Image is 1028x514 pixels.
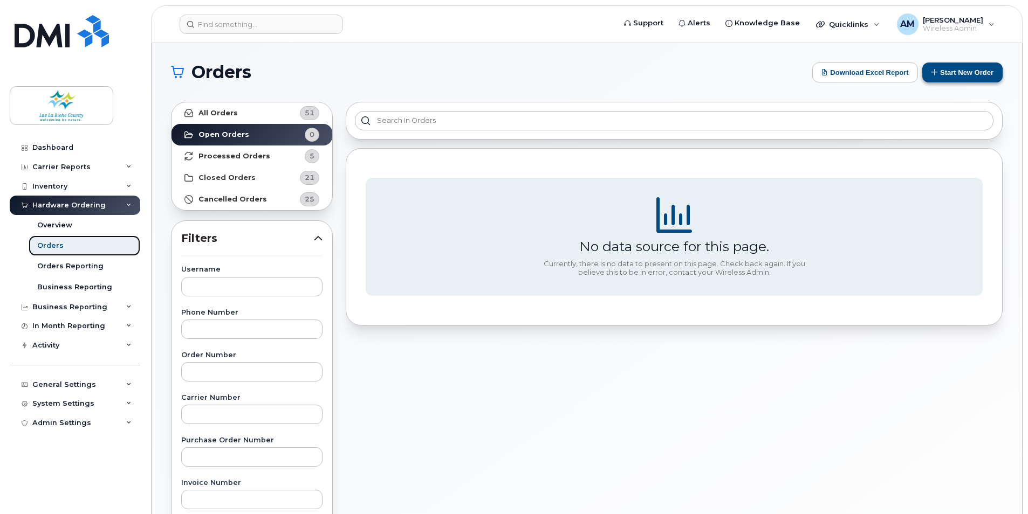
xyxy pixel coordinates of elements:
input: Search in orders [355,111,993,130]
span: Orders [191,64,251,80]
span: 51 [305,108,314,118]
label: Purchase Order Number [181,437,323,444]
strong: Closed Orders [198,173,256,182]
label: Phone Number [181,309,323,316]
strong: All Orders [198,109,238,117]
label: Invoice Number [181,480,323,487]
a: Cancelled Orders25 [172,189,332,210]
a: Closed Orders21 [172,167,332,189]
div: Currently, there is no data to present on this page. Check back again. If you believe this to be ... [539,260,809,276]
label: Order Number [181,352,323,359]
strong: Open Orders [198,130,249,139]
button: Download Excel Report [812,62,918,82]
a: All Orders51 [172,102,332,124]
a: Processed Orders5 [172,145,332,167]
button: Start New Order [922,62,1003,82]
strong: Processed Orders [198,152,270,161]
div: No data source for this page. [579,238,769,254]
label: Username [181,266,323,273]
span: 5 [310,151,314,161]
a: Open Orders0 [172,124,332,145]
span: Filters [181,231,314,246]
span: 25 [305,194,314,204]
span: 0 [310,129,314,140]
strong: Cancelled Orders [198,195,267,204]
span: 21 [305,172,314,183]
label: Carrier Number [181,394,323,401]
